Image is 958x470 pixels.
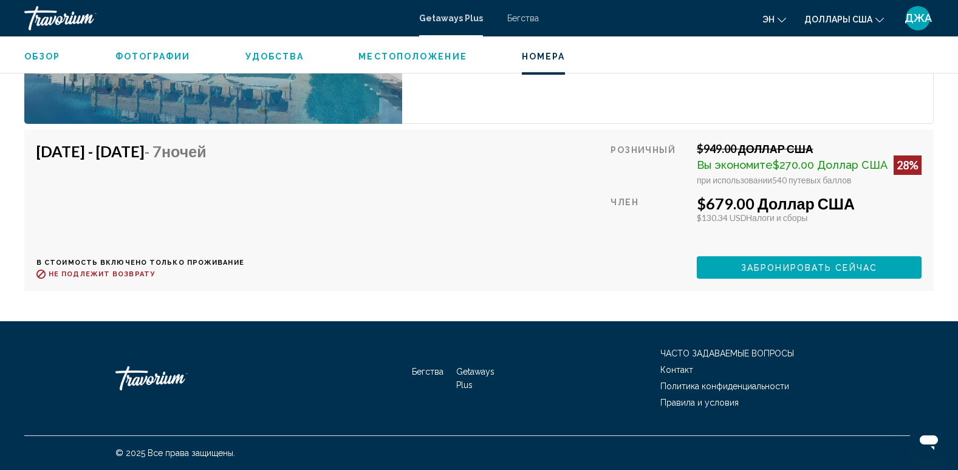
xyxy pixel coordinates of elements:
[115,360,237,397] a: Травориум
[762,15,775,24] span: эн
[894,155,922,175] div: 28%
[697,158,773,171] span: Вы экономите
[115,448,235,458] span: © 2025 Все права защищены.
[24,51,61,62] button: Обзор
[358,52,467,61] span: Местоположение
[507,13,539,23] a: Бегства
[162,142,207,160] span: ночей
[24,6,407,30] a: Травориум
[746,213,807,223] span: Налоги и сборы
[611,194,688,247] div: Член
[909,421,948,460] iframe: Кнопка запуска окна обмена сообщениями
[905,12,932,24] span: ДЖА
[145,142,207,160] span: - 7
[456,367,494,390] a: Getaways Plus
[773,158,888,171] font: $270.00 Доллар США
[697,175,772,185] span: при использовании
[36,259,244,267] p: В стоимость включено только проживание
[115,52,191,61] span: Фотографии
[412,367,443,376] a: Бегства
[419,13,483,23] a: Getaways Plus
[660,349,794,358] a: ЧАСТО ЗАДАВАЕМЫЕ ВОПРОСЫ
[522,52,566,61] span: Номера
[660,381,789,391] a: Политика конфиденциальности
[772,175,851,185] span: 540 путевых баллов
[24,52,61,61] span: Обзор
[697,213,922,223] div: $130.34 USD
[245,52,304,61] span: Удобства
[49,270,155,278] span: Не подлежит возврату
[358,51,467,62] button: Местоположение
[36,142,235,160] h4: [DATE] - [DATE]
[115,51,191,62] button: Фотографии
[522,51,566,62] button: Номера
[902,5,934,31] button: Пользовательское меню
[697,256,922,279] button: Забронировать сейчас
[611,142,688,185] div: Розничный
[804,10,884,28] button: Изменить валюту
[804,15,872,24] span: Доллары США
[660,398,739,407] a: Правила и условия
[741,263,877,273] span: Забронировать сейчас
[697,142,813,155] font: $949.00 ДОЛЛАР США
[762,10,786,28] button: Изменение языка
[660,365,693,375] a: Контакт
[697,194,855,213] font: $679.00 Доллар США
[245,51,304,62] button: Удобства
